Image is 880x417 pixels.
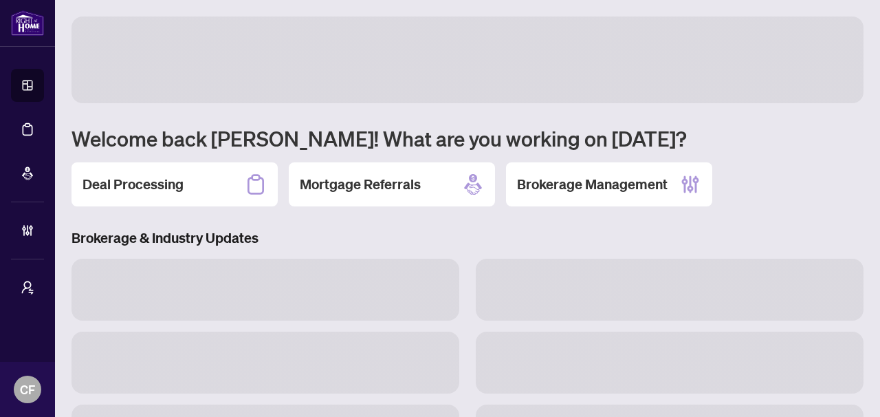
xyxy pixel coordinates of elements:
[300,175,421,194] h2: Mortgage Referrals
[20,380,35,399] span: CF
[82,175,184,194] h2: Deal Processing
[21,281,34,295] span: user-switch
[71,228,863,248] h3: Brokerage & Industry Updates
[517,175,668,194] h2: Brokerage Management
[11,10,44,36] img: logo
[71,125,863,151] h1: Welcome back [PERSON_NAME]! What are you working on [DATE]?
